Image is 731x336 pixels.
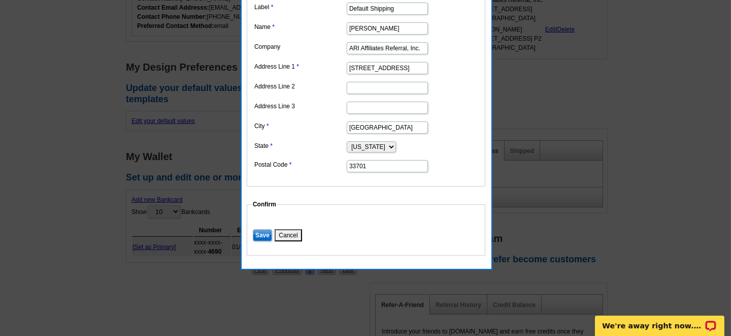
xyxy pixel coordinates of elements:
label: Address Line 1 [254,62,346,71]
label: Postal Code [254,160,346,169]
label: Name [254,22,346,32]
button: Cancel [275,229,302,241]
label: Label [254,3,346,12]
label: City [254,121,346,131]
legend: Confirm [252,200,277,209]
label: State [254,141,346,150]
input: Save [253,229,272,241]
label: Address Line 2 [254,82,346,91]
label: Company [254,42,346,51]
iframe: LiveChat chat widget [588,304,731,336]
label: Address Line 3 [254,102,346,111]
